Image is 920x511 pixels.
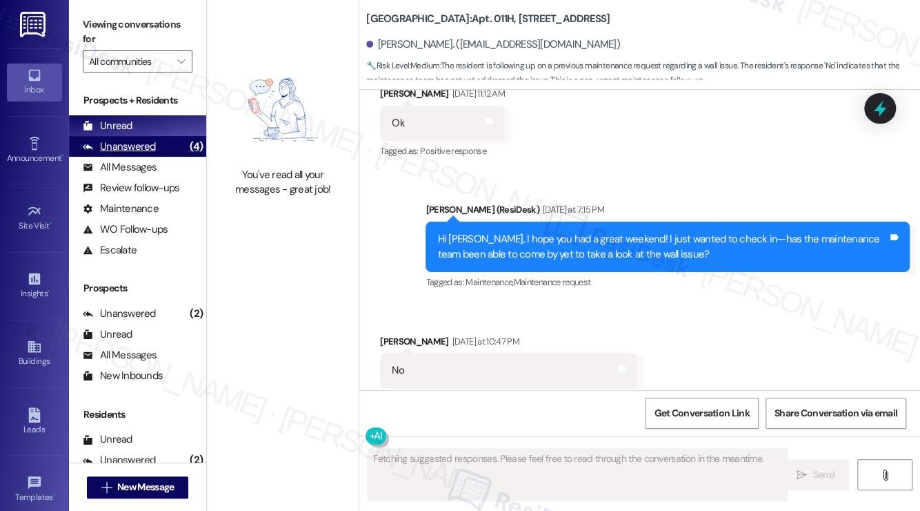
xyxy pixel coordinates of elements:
strong: 🔧 Risk Level: Medium [366,60,439,71]
span: Maintenance , [466,276,513,288]
label: Viewing conversations for [83,14,192,50]
div: (2) [186,450,206,471]
div: WO Follow-ups [83,222,168,237]
i:  [879,470,890,481]
div: Hi [PERSON_NAME], I hope you had a great weekend! I just wanted to check in—has the maintenance t... [437,232,888,262]
div: Unanswered [83,139,156,154]
div: Unanswered [83,307,156,321]
div: (4) [186,136,206,157]
div: Review follow-ups [83,181,179,195]
span: Positive response [420,145,486,157]
div: Prospects [69,281,206,296]
div: [DATE] at 7:15 PM [539,202,604,217]
div: [PERSON_NAME] (ResiDesk) [426,202,910,222]
a: Inbox [7,64,62,101]
a: Site Visit • [7,200,62,237]
img: ResiDesk Logo [20,12,48,37]
div: All Messages [83,160,157,175]
i:  [797,470,807,481]
div: [PERSON_NAME] [380,86,505,106]
div: Residents [69,407,206,422]
span: : The resident is following up on a previous maintenance request regarding a wall issue. The resi... [366,59,920,88]
span: • [48,287,50,296]
div: Unread [83,327,132,342]
input: All communities [89,50,170,73]
button: Send [782,459,849,490]
div: Tagged as: [380,141,505,161]
div: Tagged as: [380,389,637,409]
i:  [101,482,112,493]
span: Get Conversation Link [654,406,749,421]
textarea: Fetching suggested responses. Please feel free to read through the conversation in the meantime. [368,449,787,501]
div: Escalate [83,243,137,258]
button: Get Conversation Link [645,398,758,429]
span: • [50,219,52,229]
a: Buildings [7,335,62,372]
div: [DATE] at 10:47 PM [449,334,519,349]
span: Share Conversation via email [774,406,897,421]
a: Insights • [7,267,62,305]
div: Unread [83,119,132,133]
span: New Message [117,480,174,494]
div: Tagged as: [426,272,910,292]
div: (2) [186,303,206,325]
a: Leads [7,403,62,441]
div: [DATE] 11:12 AM [449,86,505,101]
div: Unread [83,432,132,447]
div: All Messages [83,348,157,363]
b: [GEOGRAPHIC_DATA]: Apt. 011H, [STREET_ADDRESS] [366,12,610,26]
div: Unanswered [83,453,156,467]
div: [PERSON_NAME] [380,334,637,354]
div: No [392,363,404,378]
button: Share Conversation via email [766,398,906,429]
span: Send [812,467,834,482]
span: • [53,490,55,500]
button: New Message [87,476,189,499]
i:  [177,56,185,67]
span: • [61,151,63,161]
img: empty-state [222,59,343,161]
div: [PERSON_NAME]. ([EMAIL_ADDRESS][DOMAIN_NAME]) [366,37,620,52]
div: Maintenance [83,202,159,216]
div: New Inbounds [83,369,163,383]
a: Templates • [7,471,62,508]
span: Maintenance request [513,276,590,288]
div: Prospects + Residents [69,93,206,108]
div: You've read all your messages - great job! [222,168,343,197]
div: Ok [392,116,405,131]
